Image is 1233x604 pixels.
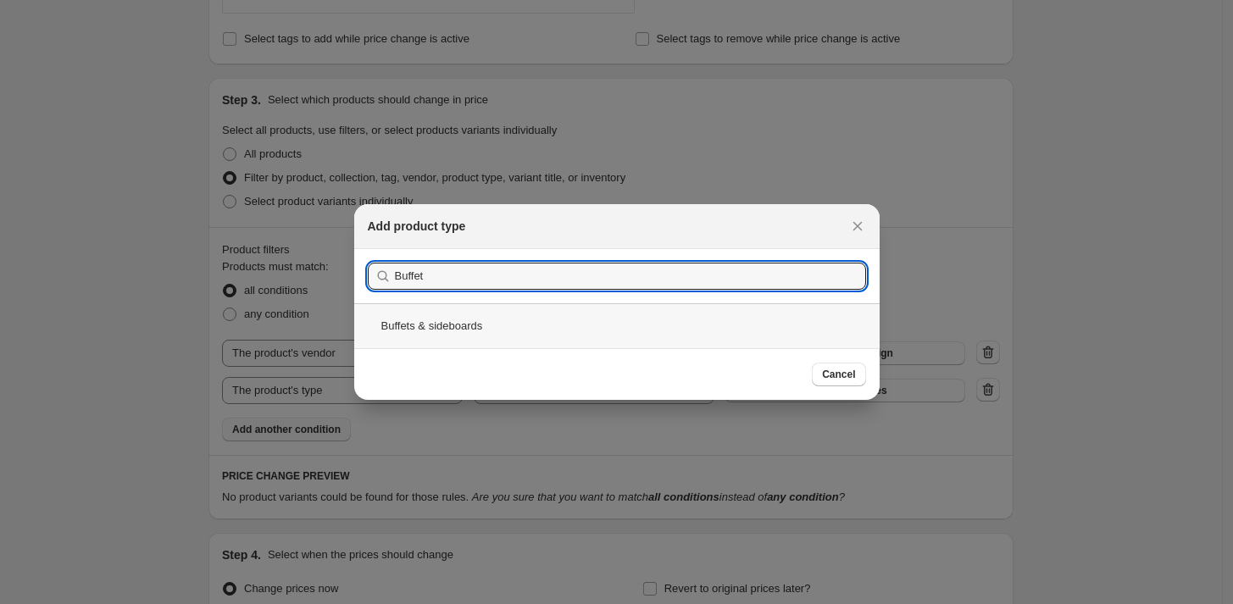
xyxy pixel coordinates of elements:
[395,263,866,290] input: Search product types
[822,368,855,381] span: Cancel
[846,214,869,238] button: Close
[354,303,880,348] div: Buffets & sideboards
[812,363,865,386] button: Cancel
[368,218,466,235] h2: Add product type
